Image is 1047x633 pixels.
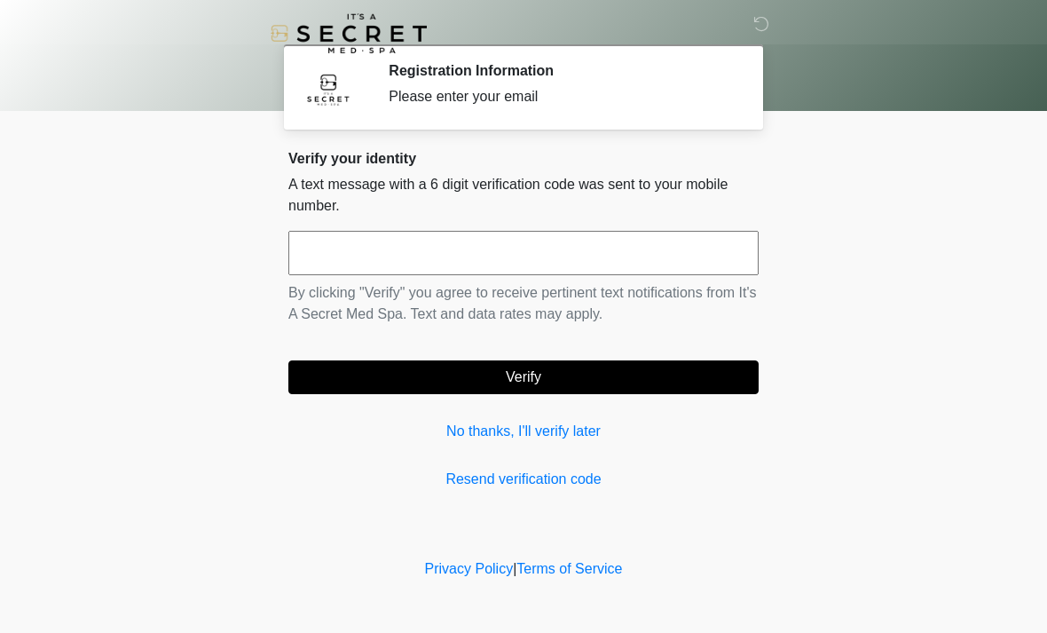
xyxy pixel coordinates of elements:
[288,282,759,325] p: By clicking "Verify" you agree to receive pertinent text notifications from It's A Secret Med Spa...
[288,469,759,490] a: Resend verification code
[288,174,759,217] p: A text message with a 6 digit verification code was sent to your mobile number.
[288,421,759,442] a: No thanks, I'll verify later
[389,62,732,79] h2: Registration Information
[516,561,622,576] a: Terms of Service
[425,561,514,576] a: Privacy Policy
[288,360,759,394] button: Verify
[513,561,516,576] a: |
[389,86,732,107] div: Please enter your email
[288,150,759,167] h2: Verify your identity
[271,13,427,53] img: It's A Secret Med Spa Logo
[302,62,355,115] img: Agent Avatar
